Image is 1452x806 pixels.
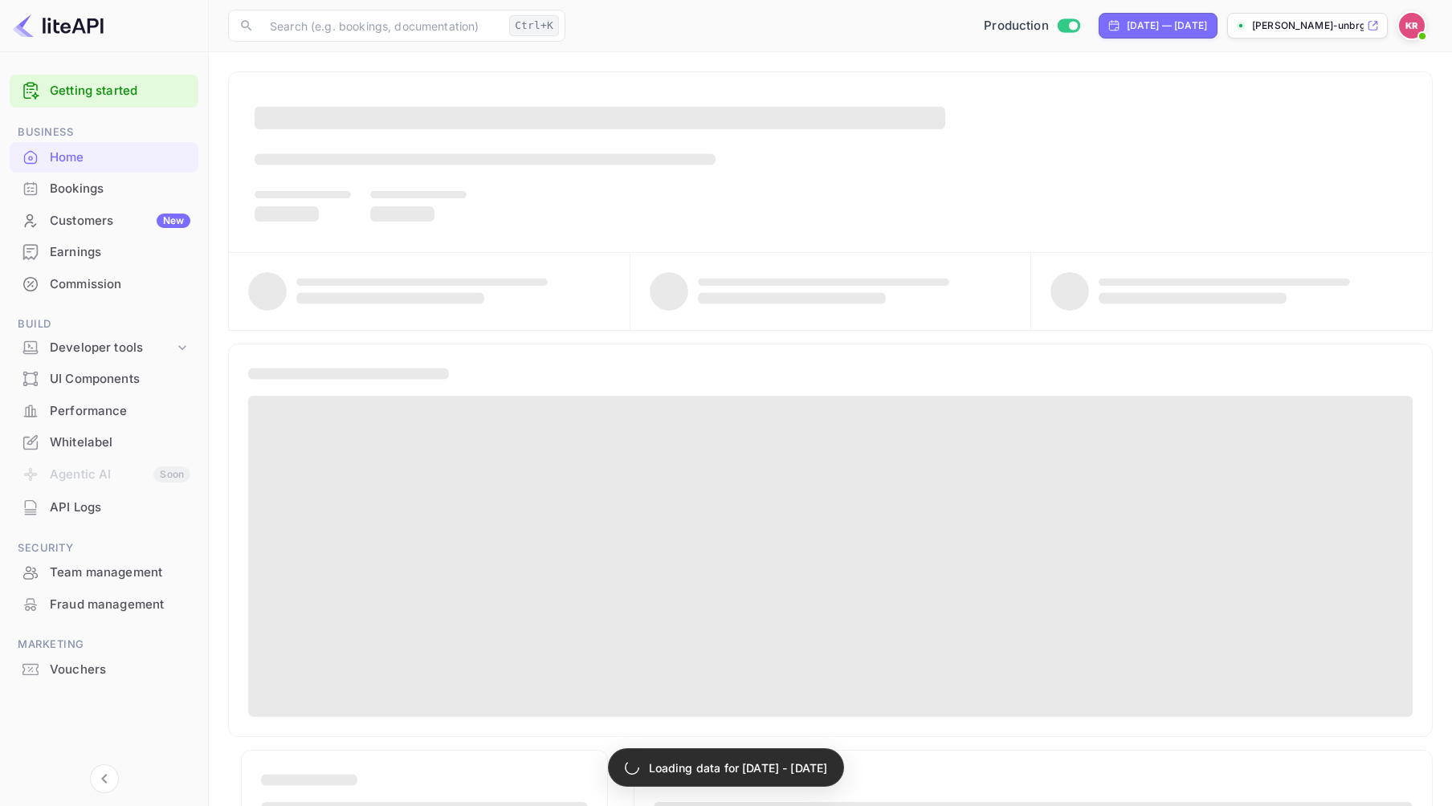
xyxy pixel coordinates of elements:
[10,589,198,621] div: Fraud management
[10,269,198,299] a: Commission
[50,661,190,679] div: Vouchers
[10,206,198,237] div: CustomersNew
[984,17,1049,35] span: Production
[1127,18,1207,33] div: [DATE] — [DATE]
[10,654,198,684] a: Vouchers
[50,339,174,357] div: Developer tools
[50,434,190,452] div: Whitelabel
[10,315,198,333] span: Build
[977,17,1086,35] div: Switch to Sandbox mode
[50,149,190,167] div: Home
[509,15,559,36] div: Ctrl+K
[10,142,198,173] div: Home
[50,180,190,198] div: Bookings
[10,539,198,557] span: Security
[1252,18,1364,33] p: [PERSON_NAME]-unbrg.[PERSON_NAME]...
[10,237,198,268] div: Earnings
[10,636,198,653] span: Marketing
[10,427,198,458] div: Whitelabel
[10,173,198,203] a: Bookings
[10,124,198,141] span: Business
[10,557,198,587] a: Team management
[10,237,198,267] a: Earnings
[10,396,198,425] a: Performance
[1099,13,1217,39] div: Click to change the date range period
[50,370,190,389] div: UI Components
[10,173,198,205] div: Bookings
[10,142,198,172] a: Home
[50,275,190,294] div: Commission
[10,557,198,588] div: Team management
[649,759,828,776] p: Loading data for [DATE] - [DATE]
[50,596,190,614] div: Fraud management
[10,75,198,108] div: Getting started
[13,13,104,39] img: LiteAPI logo
[50,212,190,230] div: Customers
[157,214,190,228] div: New
[10,364,198,395] div: UI Components
[10,654,198,686] div: Vouchers
[10,589,198,619] a: Fraud management
[10,396,198,427] div: Performance
[50,499,190,517] div: API Logs
[1399,13,1425,39] img: Kobus Roux
[10,364,198,393] a: UI Components
[50,243,190,262] div: Earnings
[10,427,198,457] a: Whitelabel
[10,206,198,235] a: CustomersNew
[10,492,198,522] a: API Logs
[10,269,198,300] div: Commission
[50,82,190,100] a: Getting started
[90,764,119,793] button: Collapse navigation
[50,564,190,582] div: Team management
[10,492,198,523] div: API Logs
[10,334,198,362] div: Developer tools
[260,10,503,42] input: Search (e.g. bookings, documentation)
[50,402,190,421] div: Performance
